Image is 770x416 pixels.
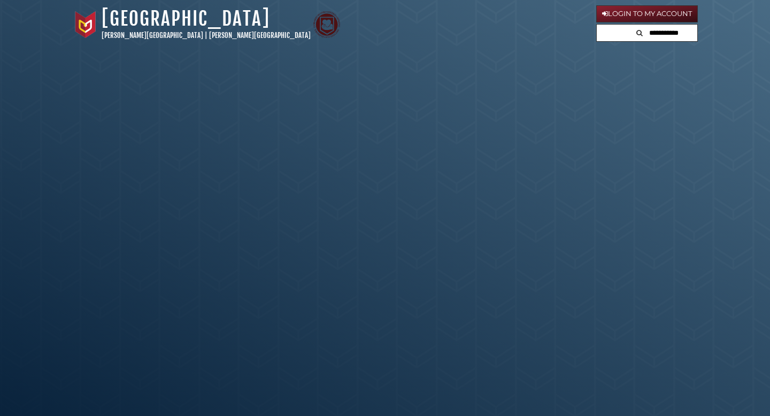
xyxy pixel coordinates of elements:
[72,11,99,38] img: Calvin University
[205,31,207,40] span: |
[102,7,270,30] a: [GEOGRAPHIC_DATA]
[209,31,311,40] a: [PERSON_NAME][GEOGRAPHIC_DATA]
[102,31,203,40] a: [PERSON_NAME][GEOGRAPHIC_DATA]
[636,29,643,36] i: Search
[633,25,646,39] button: Search
[313,11,340,38] img: Calvin Theological Seminary
[596,5,698,22] a: Login to My Account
